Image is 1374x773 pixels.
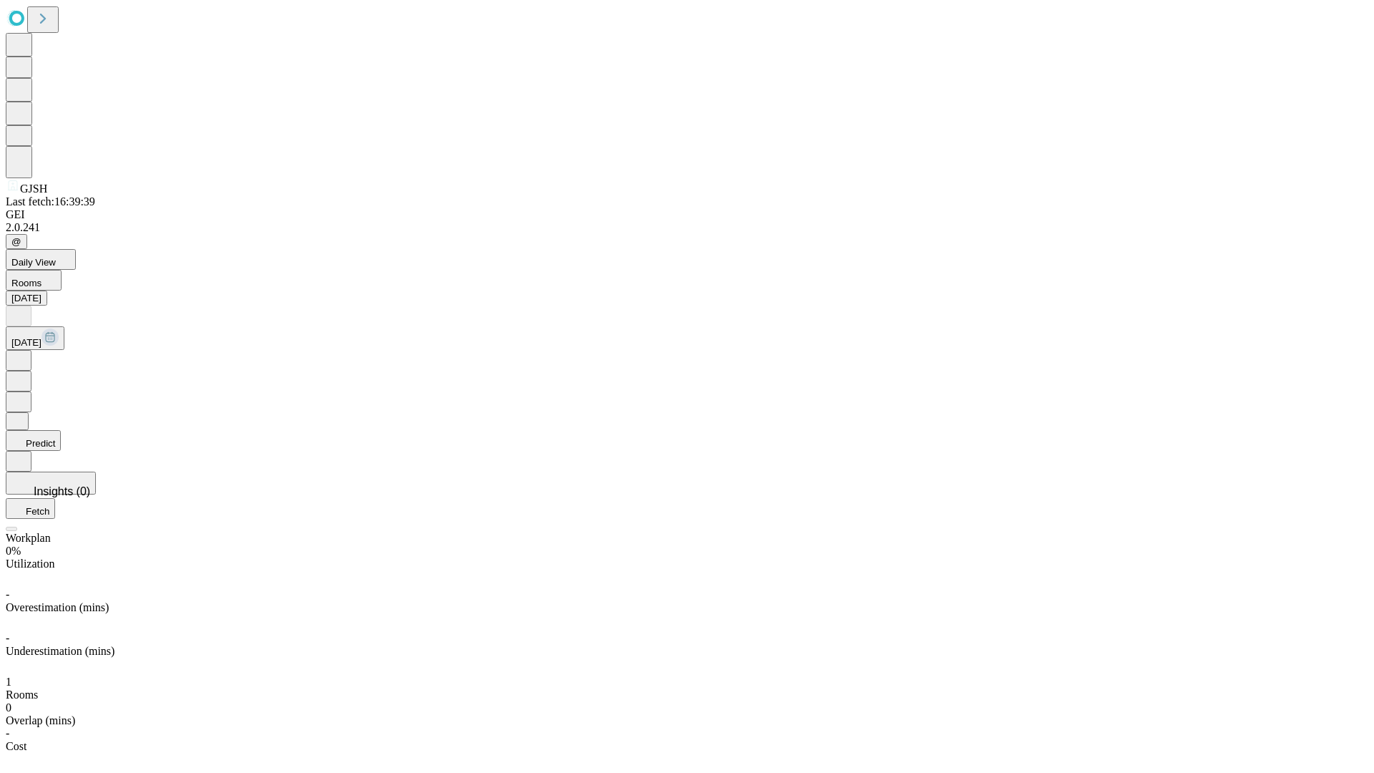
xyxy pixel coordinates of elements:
[20,183,47,195] span: GJSH
[6,234,27,249] button: @
[6,249,76,270] button: Daily View
[6,558,54,570] span: Utilization
[11,337,42,348] span: [DATE]
[6,545,21,557] span: 0%
[11,257,56,268] span: Daily View
[6,588,9,601] span: -
[6,326,64,350] button: [DATE]
[6,195,95,208] span: Last fetch: 16:39:39
[6,676,11,688] span: 1
[6,270,62,291] button: Rooms
[6,498,55,519] button: Fetch
[6,208,1368,221] div: GEI
[6,727,9,739] span: -
[6,689,38,701] span: Rooms
[6,645,114,657] span: Underestimation (mins)
[6,701,11,714] span: 0
[11,278,42,288] span: Rooms
[6,601,109,613] span: Overestimation (mins)
[6,430,61,451] button: Predict
[6,740,26,752] span: Cost
[6,532,51,544] span: Workplan
[6,714,75,726] span: Overlap (mins)
[34,485,90,497] span: Insights (0)
[6,472,96,495] button: Insights (0)
[6,291,47,306] button: [DATE]
[11,236,21,247] span: @
[6,221,1368,234] div: 2.0.241
[6,632,9,644] span: -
